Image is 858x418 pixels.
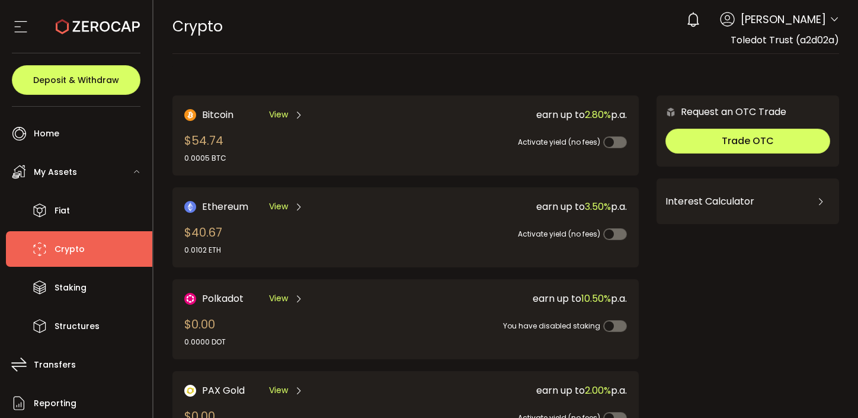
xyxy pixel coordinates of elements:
[184,224,222,256] div: $40.67
[518,137,600,147] span: Activate yield (no fees)
[202,199,248,214] span: Ethereum
[172,16,223,37] span: Crypto
[34,125,59,142] span: Home
[34,356,76,374] span: Transfers
[12,65,140,95] button: Deposit & Withdraw
[585,200,611,213] span: 3.50%
[34,164,77,181] span: My Assets
[202,107,233,122] span: Bitcoin
[518,229,600,239] span: Activate yield (no fees)
[184,109,196,121] img: Bitcoin
[184,132,226,164] div: $54.74
[184,315,226,347] div: $0.00
[184,293,196,305] img: DOT
[407,199,627,214] div: earn up to p.a.
[269,200,288,213] span: View
[269,109,288,121] span: View
[55,202,70,219] span: Fiat
[585,384,611,397] span: 2.00%
[184,153,226,164] div: 0.0005 BTC
[581,292,611,305] span: 10.50%
[184,385,196,397] img: PAX Gold
[55,241,85,258] span: Crypto
[269,384,288,397] span: View
[269,292,288,305] span: View
[33,76,119,84] span: Deposit & Withdraw
[55,318,100,335] span: Structures
[407,107,627,122] div: earn up to p.a.
[503,321,600,331] span: You have disabled staking
[202,291,244,306] span: Polkadot
[184,201,196,213] img: Ethereum
[741,11,826,27] span: [PERSON_NAME]
[184,245,222,256] div: 0.0102 ETH
[184,337,226,347] div: 0.0000 DOT
[593,19,858,418] iframe: Chat Widget
[34,395,76,412] span: Reporting
[407,291,627,306] div: earn up to p.a.
[407,383,627,398] div: earn up to p.a.
[55,279,87,296] span: Staking
[202,383,245,398] span: PAX Gold
[585,108,611,122] span: 2.80%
